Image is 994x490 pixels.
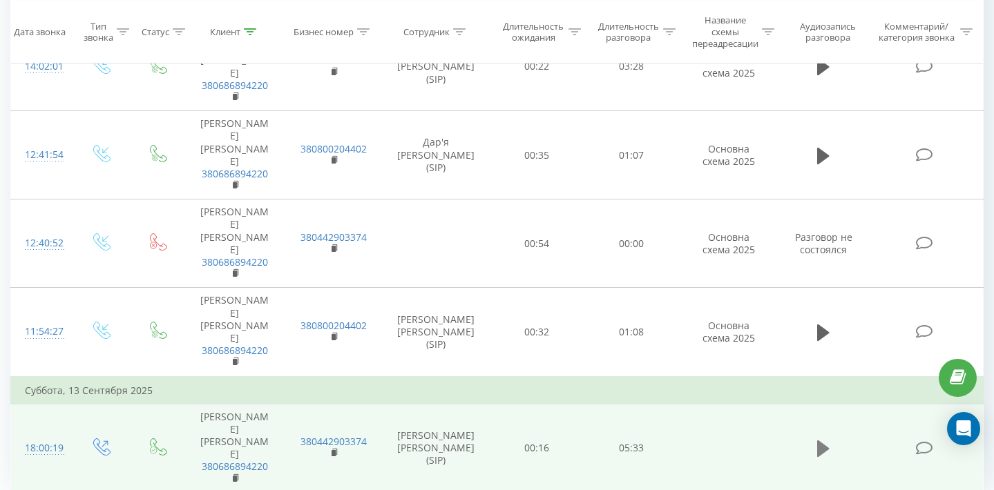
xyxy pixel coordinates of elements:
[185,23,284,111] td: [PERSON_NAME] [PERSON_NAME]
[403,26,450,38] div: Сотрудник
[25,53,57,80] div: 14:02:01
[489,288,584,377] td: 00:32
[679,199,778,288] td: Основна схема 2025
[300,142,367,155] a: 380800204402
[210,26,240,38] div: Клиент
[691,14,758,50] div: Название схемы переадресации
[202,167,268,180] a: 380686894220
[489,23,584,111] td: 00:22
[584,23,679,111] td: 03:28
[300,319,367,332] a: 380800204402
[300,435,367,448] a: 380442903374
[501,20,565,43] div: Длительность ожидания
[790,20,866,43] div: Аудиозапись разговора
[383,288,489,377] td: [PERSON_NAME] [PERSON_NAME] (SIP)
[185,288,284,377] td: [PERSON_NAME] [PERSON_NAME]
[14,26,66,38] div: Дата звонка
[25,435,57,462] div: 18:00:19
[584,111,679,199] td: 01:07
[25,141,57,168] div: 12:41:54
[489,111,584,199] td: 00:35
[584,199,679,288] td: 00:00
[383,111,489,199] td: Дар'я [PERSON_NAME] (SIP)
[202,460,268,473] a: 380686894220
[142,26,169,38] div: Статус
[795,231,852,256] span: Разговор не состоялся
[584,288,679,377] td: 01:08
[294,26,354,38] div: Бизнес номер
[25,230,57,257] div: 12:40:52
[202,344,268,357] a: 380686894220
[202,79,268,92] a: 380686894220
[597,20,660,43] div: Длительность разговора
[679,111,778,199] td: Основна схема 2025
[383,23,489,111] td: [PERSON_NAME] [PERSON_NAME] (SIP)
[202,255,268,268] a: 380686894220
[84,20,113,43] div: Тип звонка
[489,199,584,288] td: 00:54
[876,20,957,43] div: Комментарий/категория звонка
[679,23,778,111] td: Основна схема 2025
[300,231,367,244] a: 380442903374
[185,111,284,199] td: [PERSON_NAME] [PERSON_NAME]
[11,377,984,404] td: Суббота, 13 Сентября 2025
[25,318,57,345] div: 11:54:27
[185,199,284,288] td: [PERSON_NAME] [PERSON_NAME]
[679,288,778,377] td: Основна схема 2025
[947,412,980,445] div: Open Intercom Messenger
